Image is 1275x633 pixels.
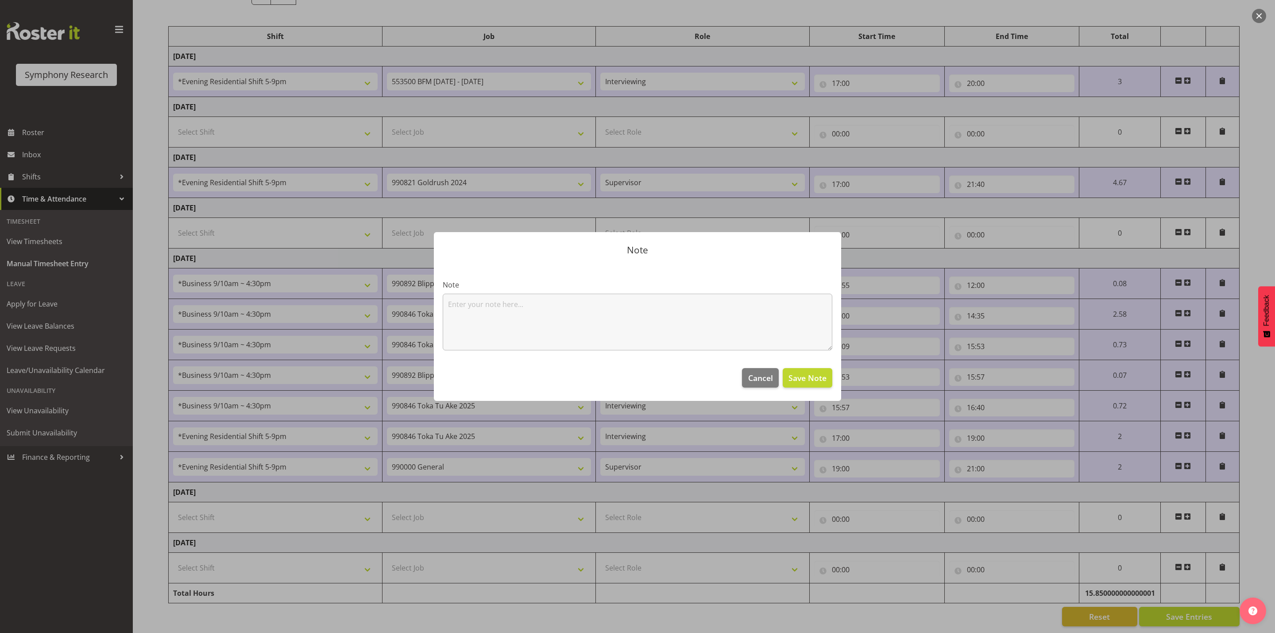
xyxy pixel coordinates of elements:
img: help-xxl-2.png [1248,606,1257,615]
p: Note [443,245,832,255]
label: Note [443,280,832,290]
span: Feedback [1263,295,1271,326]
button: Cancel [742,368,778,388]
button: Feedback - Show survey [1258,286,1275,346]
span: Cancel [748,372,773,384]
button: Save Note [783,368,832,388]
span: Save Note [788,372,827,384]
